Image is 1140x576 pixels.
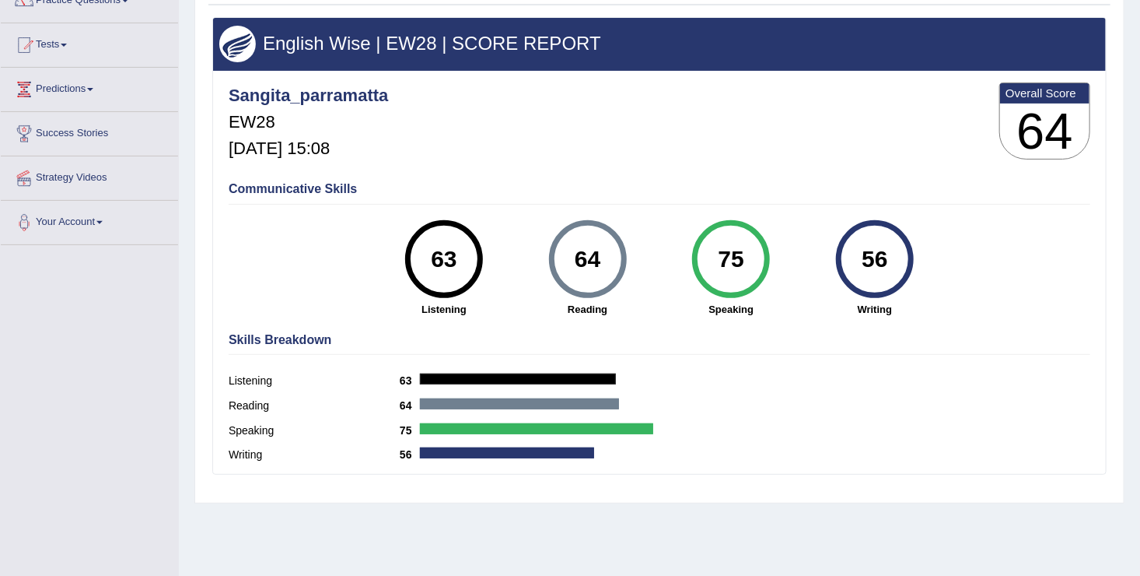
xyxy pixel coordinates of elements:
h4: Sangita_parramatta [229,86,388,105]
label: Listening [229,373,400,389]
h4: Communicative Skills [229,182,1090,196]
label: Writing [229,447,400,463]
b: 75 [400,424,420,437]
a: Predictions [1,68,178,107]
strong: Writing [811,302,939,317]
strong: Speaking [667,302,796,317]
div: 64 [559,227,616,292]
h4: Skills Breakdown [229,333,1090,347]
img: wings.png [219,26,256,62]
a: Tests [1,23,178,62]
b: 64 [400,399,420,412]
h5: [DATE] 15:08 [229,139,388,158]
h5: EW28 [229,113,388,132]
b: 63 [400,374,420,387]
div: 56 [846,227,903,292]
a: Strategy Videos [1,156,178,195]
b: 56 [400,448,420,461]
div: 63 [415,227,472,292]
div: 75 [703,227,760,292]
strong: Listening [380,302,509,317]
a: Success Stories [1,112,178,151]
label: Reading [229,398,400,414]
h3: 64 [1000,104,1089,160]
a: Your Account [1,201,178,240]
strong: Reading [523,302,652,317]
b: Overall Score [1005,86,1084,100]
h3: English Wise | EW28 | SCORE REPORT [219,33,1100,54]
label: Speaking [229,423,400,439]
